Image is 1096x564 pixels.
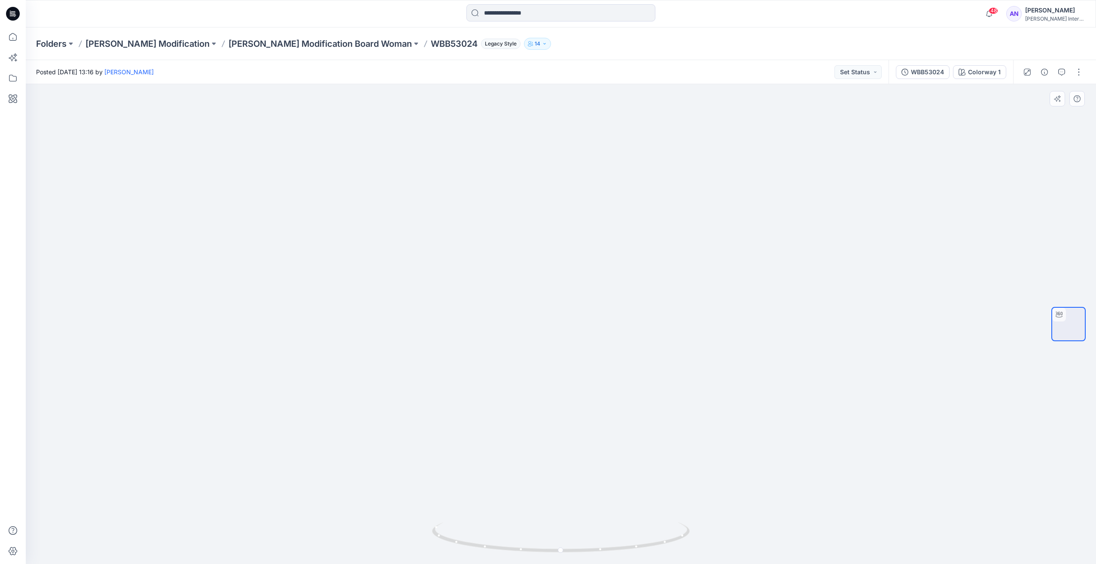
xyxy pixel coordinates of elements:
div: [PERSON_NAME] International [1025,15,1085,22]
span: Posted [DATE] 13:16 by [36,67,154,76]
img: turntable-13-10-2025-13:16:38 [1052,308,1085,340]
p: 14 [535,39,540,49]
div: Colorway 1 [968,67,1001,77]
div: [PERSON_NAME] [1025,5,1085,15]
span: Legacy Style [481,39,521,49]
button: 14 [524,38,551,50]
a: [PERSON_NAME] [104,68,154,76]
div: AN [1006,6,1022,21]
button: Legacy Style [478,38,521,50]
button: Colorway 1 [953,65,1006,79]
p: WBB53024 [431,38,478,50]
a: [PERSON_NAME] Modification [85,38,210,50]
a: [PERSON_NAME] Modification Board Woman [228,38,412,50]
a: Folders [36,38,67,50]
div: WBB53024 [911,67,944,77]
button: Details [1038,65,1051,79]
button: WBB53024 [896,65,950,79]
span: 48 [989,7,998,14]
